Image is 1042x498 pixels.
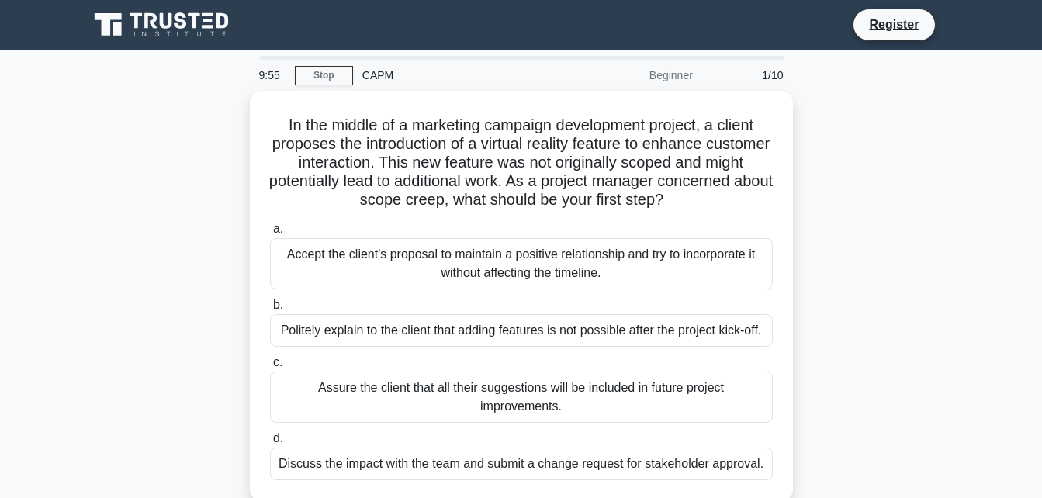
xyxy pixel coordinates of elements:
span: a. [273,222,283,235]
div: Discuss the impact with the team and submit a change request for stakeholder approval. [270,448,773,480]
div: 9:55 [250,60,295,91]
div: Accept the client's proposal to maintain a positive relationship and try to incorporate it withou... [270,238,773,289]
div: 1/10 [702,60,793,91]
a: Stop [295,66,353,85]
div: Beginner [566,60,702,91]
div: CAPM [353,60,566,91]
h5: In the middle of a marketing campaign development project, a client proposes the introduction of ... [268,116,774,210]
span: c. [273,355,282,368]
a: Register [860,15,928,34]
span: d. [273,431,283,444]
div: Assure the client that all their suggestions will be included in future project improvements. [270,372,773,423]
div: Politely explain to the client that adding features is not possible after the project kick-off. [270,314,773,347]
span: b. [273,298,283,311]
